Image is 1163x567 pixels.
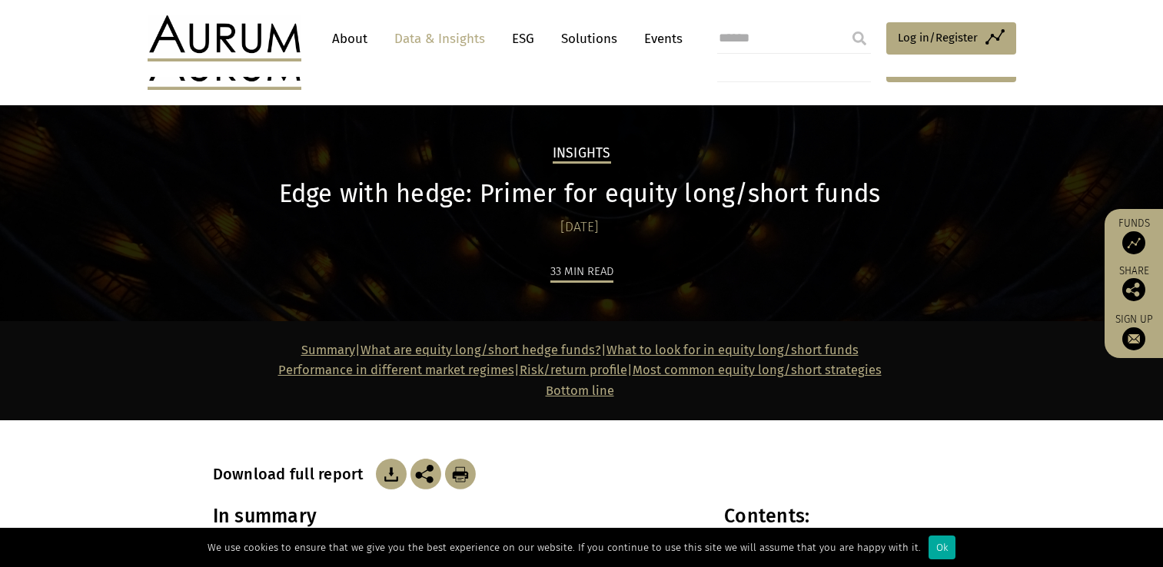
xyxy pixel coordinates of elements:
[724,505,946,528] h3: Contents:
[504,25,542,53] a: ESG
[278,363,514,377] a: Performance in different market regimes
[550,262,613,283] div: 33 min read
[1122,278,1145,301] img: Share this post
[546,383,614,398] a: Bottom line
[1122,231,1145,254] img: Access Funds
[1112,266,1155,301] div: Share
[633,363,882,377] a: Most common equity long/short strategies
[445,459,476,489] img: Download Article
[520,363,627,377] a: Risk/return profile
[387,25,493,53] a: Data & Insights
[361,343,601,357] a: What are equity long/short hedge funds?
[376,459,407,489] img: Download Article
[1112,313,1155,350] a: Sign up
[213,505,691,528] h3: In summary
[213,217,947,238] div: [DATE]
[324,25,375,53] a: About
[553,145,611,164] h2: Insights
[1122,327,1145,350] img: Sign up to our newsletter
[553,25,625,53] a: Solutions
[1112,217,1155,254] a: Funds
[636,25,683,53] a: Events
[410,459,441,489] img: Share this post
[213,179,947,209] h1: Edge with hedge: Primer for equity long/short funds
[148,15,301,61] img: Aurum
[844,23,875,54] input: Submit
[606,343,859,357] a: What to look for in equity long/short funds
[929,535,955,559] div: Ok
[886,22,1016,55] a: Log in/Register
[213,465,372,483] h3: Download full report
[301,343,355,357] a: Summary
[278,343,882,398] strong: | | | |
[898,28,978,47] span: Log in/Register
